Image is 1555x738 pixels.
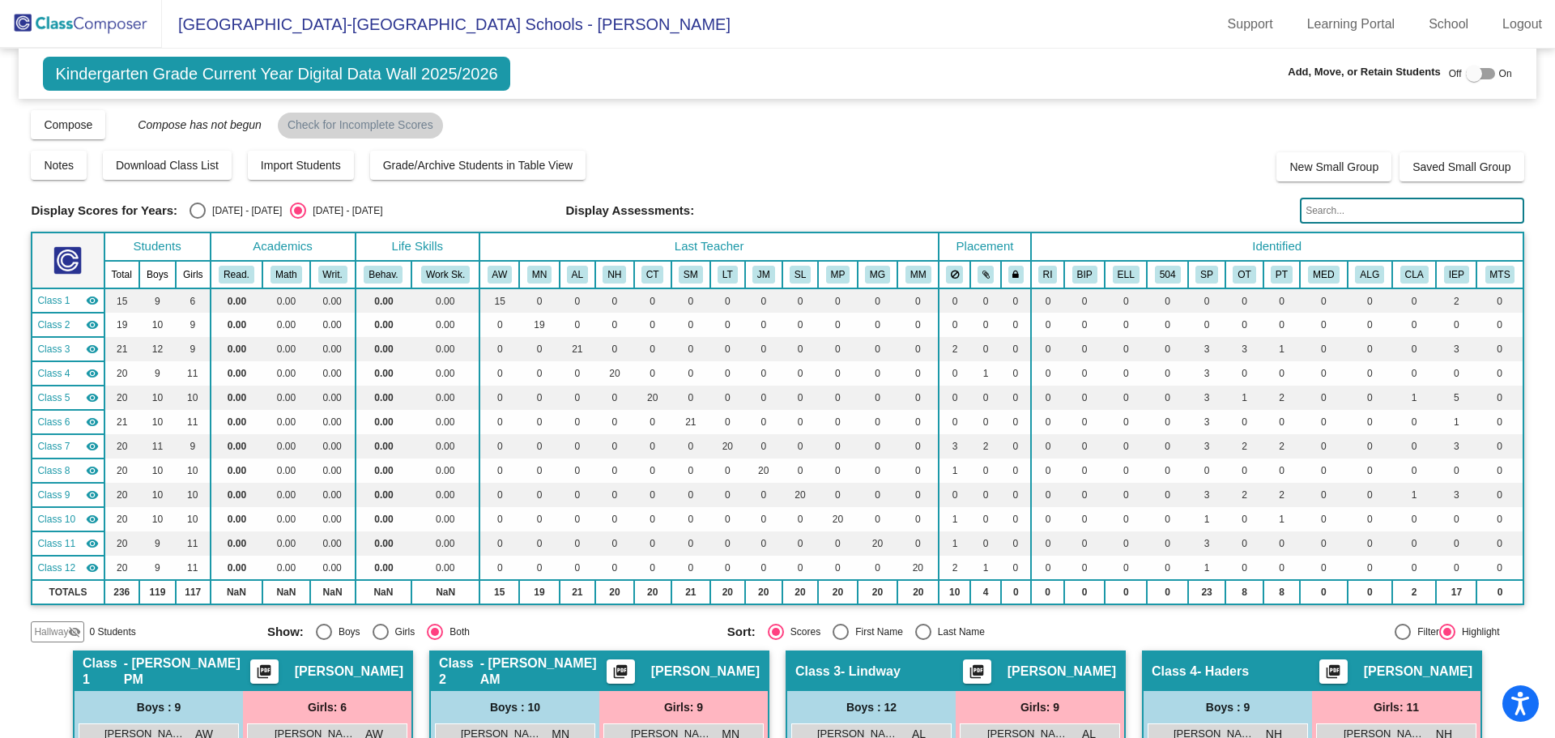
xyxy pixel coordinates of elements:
td: 0 [479,386,519,410]
td: 0 [1348,313,1392,337]
th: Sue Mulac [671,261,710,288]
td: 0 [1147,313,1188,337]
td: 0 [671,337,710,361]
td: 0 [970,386,1001,410]
td: 0 [897,313,939,337]
td: 0 [1300,337,1347,361]
td: 0 [818,361,857,386]
button: Print Students Details [1319,659,1348,684]
td: 0 [1001,337,1031,361]
td: Maggie Niederhelman - Niederhelman AM [32,313,104,337]
td: 0 [1031,361,1064,386]
td: 0 [1064,288,1105,313]
td: 0 [1348,337,1392,361]
td: 0 [595,386,634,410]
button: PT [1271,266,1293,284]
button: SP [1195,266,1218,284]
td: 0 [1300,313,1347,337]
span: Saved Small Group [1412,160,1510,173]
td: 0 [479,337,519,361]
td: 1 [970,361,1001,386]
span: Compose [44,118,92,131]
button: ELL [1113,266,1140,284]
td: 0 [595,288,634,313]
td: 0 [1031,386,1064,410]
th: Laura Travers [710,261,745,288]
td: 0 [782,386,819,410]
td: 0 [1476,361,1523,386]
td: 0 [1064,313,1105,337]
td: 0 [1188,288,1225,313]
td: 9 [176,337,211,361]
td: 0 [782,361,819,386]
td: 0 [519,337,559,361]
td: 0 [1105,361,1147,386]
button: Work Sk. [421,266,470,284]
td: 0 [1225,361,1263,386]
td: 0 [1105,386,1147,410]
th: Alexandra Lindway [560,261,596,288]
td: 5 [1436,386,1476,410]
td: 0 [560,313,596,337]
td: 0 [745,386,782,410]
td: 9 [139,361,176,386]
mat-icon: picture_as_pdf [254,663,274,686]
th: Occupational Therapy Services [1225,261,1263,288]
button: Print Students Details [250,659,279,684]
td: 0.00 [411,386,479,410]
th: Megan Makuch [897,261,939,288]
td: Alexandra Lindway - Lindway [32,337,104,361]
td: 19 [104,313,139,337]
button: NH [603,266,626,284]
th: Keep with teacher [1001,261,1031,288]
span: On [1499,66,1512,81]
td: 0 [634,361,671,386]
span: Class 2 [37,318,70,332]
td: 2 [1263,386,1300,410]
td: 0 [1263,361,1300,386]
td: 0 [970,288,1001,313]
td: 0.00 [356,337,412,361]
td: 0 [1188,313,1225,337]
span: Kindergarten Grade Current Year Digital Data Wall 2025/2026 [43,57,509,91]
td: 0 [1476,386,1523,410]
td: 0.00 [411,361,479,386]
button: MN [527,266,552,284]
td: 0 [818,386,857,410]
td: 0 [1476,313,1523,337]
td: 0 [671,361,710,386]
td: 0 [858,313,898,337]
td: 0 [1392,337,1437,361]
td: 0.00 [356,313,412,337]
td: 0 [710,337,745,361]
td: 0.00 [211,313,263,337]
button: Download Class List [103,151,232,180]
td: 0 [479,313,519,337]
button: MG [865,266,890,284]
td: 0 [1105,313,1147,337]
mat-icon: visibility [86,318,99,331]
th: Keep with students [970,261,1001,288]
td: 0 [479,361,519,386]
td: 9 [139,288,176,313]
span: [GEOGRAPHIC_DATA]-[GEOGRAPHIC_DATA] Schools - [PERSON_NAME] [162,11,731,37]
td: 0 [858,288,898,313]
td: 11 [176,361,211,386]
th: Classroom Aide [1392,261,1437,288]
td: 0 [560,288,596,313]
button: Writ. [318,266,347,284]
td: 0.00 [262,313,309,337]
th: Behavior Intervention Plan [1064,261,1105,288]
td: 0.00 [356,361,412,386]
button: Behav. [364,266,403,284]
td: 0 [1392,288,1437,313]
td: 2 [939,337,970,361]
td: 0 [710,361,745,386]
td: 0 [1147,337,1188,361]
td: 0.00 [262,337,309,361]
button: Notes [31,151,87,180]
td: 0.00 [211,410,263,434]
td: 0.00 [310,337,356,361]
th: Amanda Woltz [479,261,519,288]
td: 0.00 [356,288,412,313]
